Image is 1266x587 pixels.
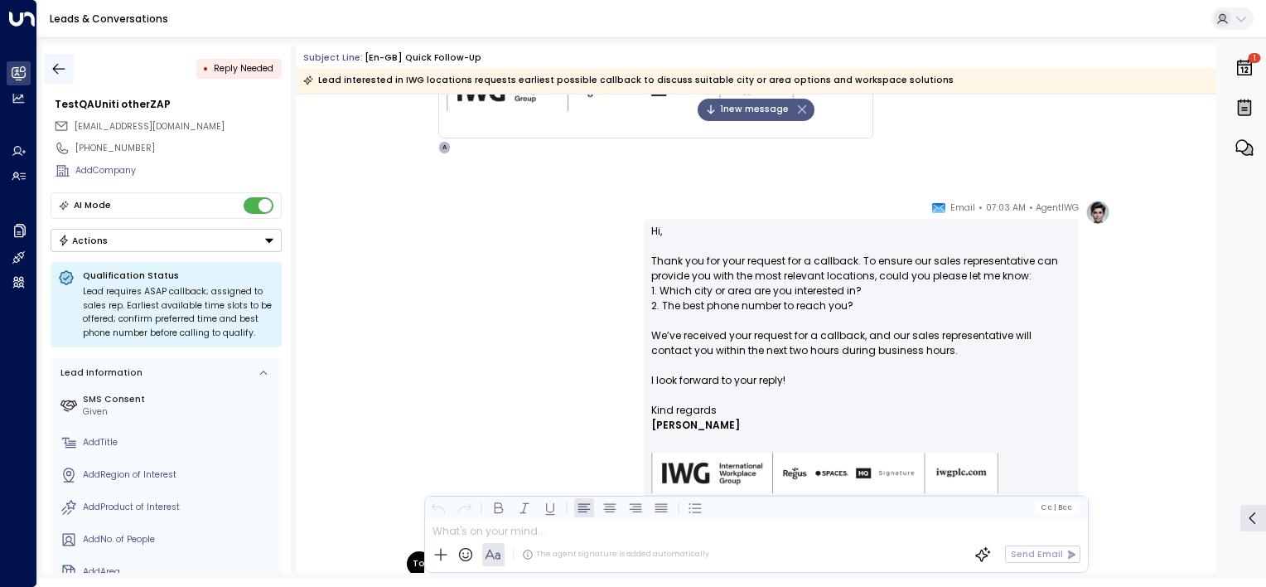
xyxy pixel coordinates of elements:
[203,57,209,80] div: •
[303,72,954,89] div: Lead interested in IWG locations requests earliest possible callback to discuss suitable city or ...
[1041,503,1072,512] span: Cc Bcc
[705,103,789,116] span: 1 new message
[56,366,143,380] div: Lead Information
[51,229,282,252] div: Button group with a nested menu
[83,436,277,449] div: AddTitle
[75,120,225,133] span: testqauniti.otherzap@yahoo.com
[1085,200,1110,225] img: profile-logo.png
[1249,53,1261,63] span: 1
[75,120,225,133] span: [EMAIL_ADDRESS][DOMAIN_NAME]
[83,565,277,579] div: AddArea
[50,12,168,26] a: Leads & Conversations
[1036,200,1079,216] span: AgentIWG
[75,164,282,177] div: AddCompany
[83,501,277,514] div: AddProduct of Interest
[55,97,282,112] div: TestQAUniti otherZAP
[651,403,1071,515] div: Signature
[438,141,452,154] div: A
[1053,503,1056,512] span: |
[698,99,814,121] div: 1new message
[407,551,432,576] div: To
[83,405,277,419] div: Given
[978,200,983,216] span: •
[83,393,277,406] label: SMS Consent
[1029,200,1033,216] span: •
[522,549,709,560] div: The agent signature is added automatically
[1036,502,1077,513] button: Cc|Bcc
[83,269,274,282] p: Qualification Status
[51,229,282,252] button: Actions
[83,533,277,546] div: AddNo. of People
[428,497,448,517] button: Undo
[986,200,1026,216] span: 07:03 AM
[1230,50,1259,86] button: 1
[651,224,1071,403] p: Hi, Thank you for your request for a callback. To ensure our sales representative can provide you...
[58,235,109,246] div: Actions
[75,142,282,155] div: [PHONE_NUMBER]
[83,285,274,340] div: Lead requires ASAP callback; assigned to sales rep. Earliest available time slots to be offered; ...
[651,453,999,495] img: AIorK4zU2Kz5WUNqa9ifSKC9jFH1hjwenjvh85X70KBOPduETvkeZu4OqG8oPuqbwvp3xfXcMQJCRtwYb-SG
[303,51,363,64] span: Subject Line:
[83,468,277,482] div: AddRegion of Interest
[454,497,474,517] button: Redo
[651,403,717,418] span: Kind regards
[365,51,481,65] div: [en-GB] Quick follow-up
[74,197,111,214] div: AI Mode
[214,62,273,75] span: Reply Needed
[651,418,740,433] span: [PERSON_NAME]
[950,200,975,216] span: Email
